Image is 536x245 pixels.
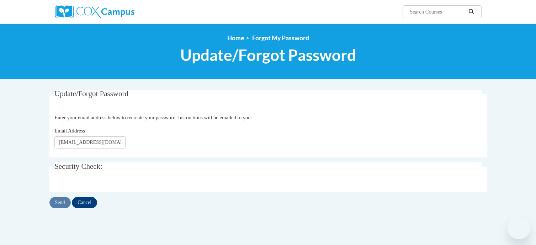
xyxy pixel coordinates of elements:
span: Security Check: [54,162,102,171]
input: Email [54,136,126,148]
img: Cox Campus [55,5,134,18]
button: Search [466,7,477,16]
input: Cancel [72,197,97,208]
span: Update/Forgot Password [180,46,356,64]
span: Enter your email address below to recreate your password. Instructions will be emailed to you. [54,115,252,120]
span: Update/Forgot Password [54,89,128,98]
span: Email Address [54,128,85,134]
input: Search Courses [409,7,466,16]
iframe: Button to launch messaging window [508,217,530,239]
a: Cox Campus [55,5,190,18]
span: Forgot My Password [252,34,309,42]
a: Home [227,34,244,42]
